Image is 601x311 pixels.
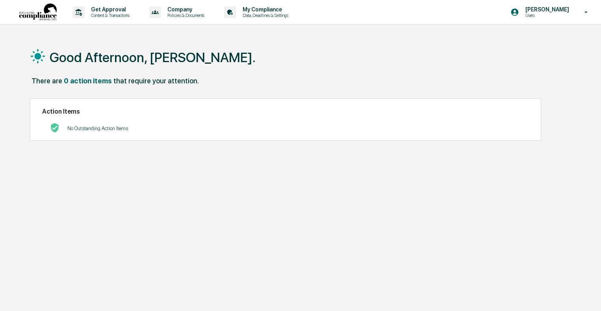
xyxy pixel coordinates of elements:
[50,50,256,65] h1: Good Afternoon, [PERSON_NAME].
[113,77,199,85] div: that require your attention.
[85,13,134,18] p: Content & Transactions
[161,13,208,18] p: Policies & Documents
[519,6,573,13] p: [PERSON_NAME]
[236,13,292,18] p: Data, Deadlines & Settings
[236,6,292,13] p: My Compliance
[519,13,573,18] p: Users
[64,77,112,85] div: 0 action items
[161,6,208,13] p: Company
[19,4,57,21] img: logo
[67,125,128,131] p: No Outstanding Action Items
[85,6,134,13] p: Get Approval
[50,123,59,132] img: No Actions logo
[32,77,62,85] div: There are
[42,108,529,115] h2: Action Items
